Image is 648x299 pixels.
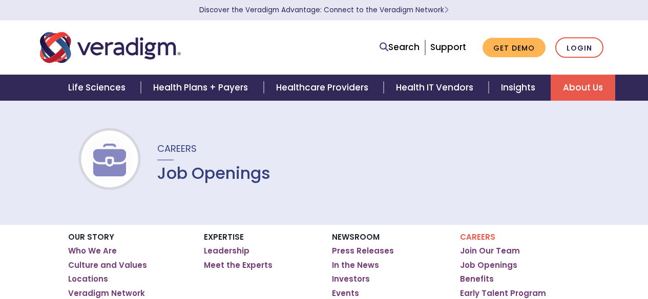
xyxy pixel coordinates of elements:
[332,288,359,298] a: Events
[68,260,147,270] a: Culture and Values
[141,75,263,101] a: Health Plans + Payers
[444,5,449,15] span: Learn More
[204,246,249,256] a: Leadership
[199,5,449,15] a: Discover the Veradigm Advantage: Connect to the Veradigm NetworkLearn More
[157,142,197,155] span: Careers
[483,38,546,58] a: Get Demo
[68,288,145,298] a: Veradigm Network
[332,246,394,256] a: Press Releases
[68,246,117,256] a: Who We Are
[68,274,108,284] a: Locations
[384,75,489,101] a: Health IT Vendors
[204,260,273,270] a: Meet the Experts
[332,274,370,284] a: Investors
[56,75,141,101] a: Life Sciences
[460,288,546,298] a: Early Talent Program
[264,75,384,101] a: Healthcare Providers
[380,40,420,54] a: Search
[460,260,517,270] a: Job Openings
[555,37,603,58] a: Login
[460,274,494,284] a: Benefits
[460,246,520,256] a: Join Our Team
[157,164,270,183] h1: Job Openings
[40,31,181,64] img: Veradigm logo
[551,75,615,101] a: About Us
[430,41,466,53] a: Support
[489,75,551,101] a: Insights
[332,260,379,270] a: In the News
